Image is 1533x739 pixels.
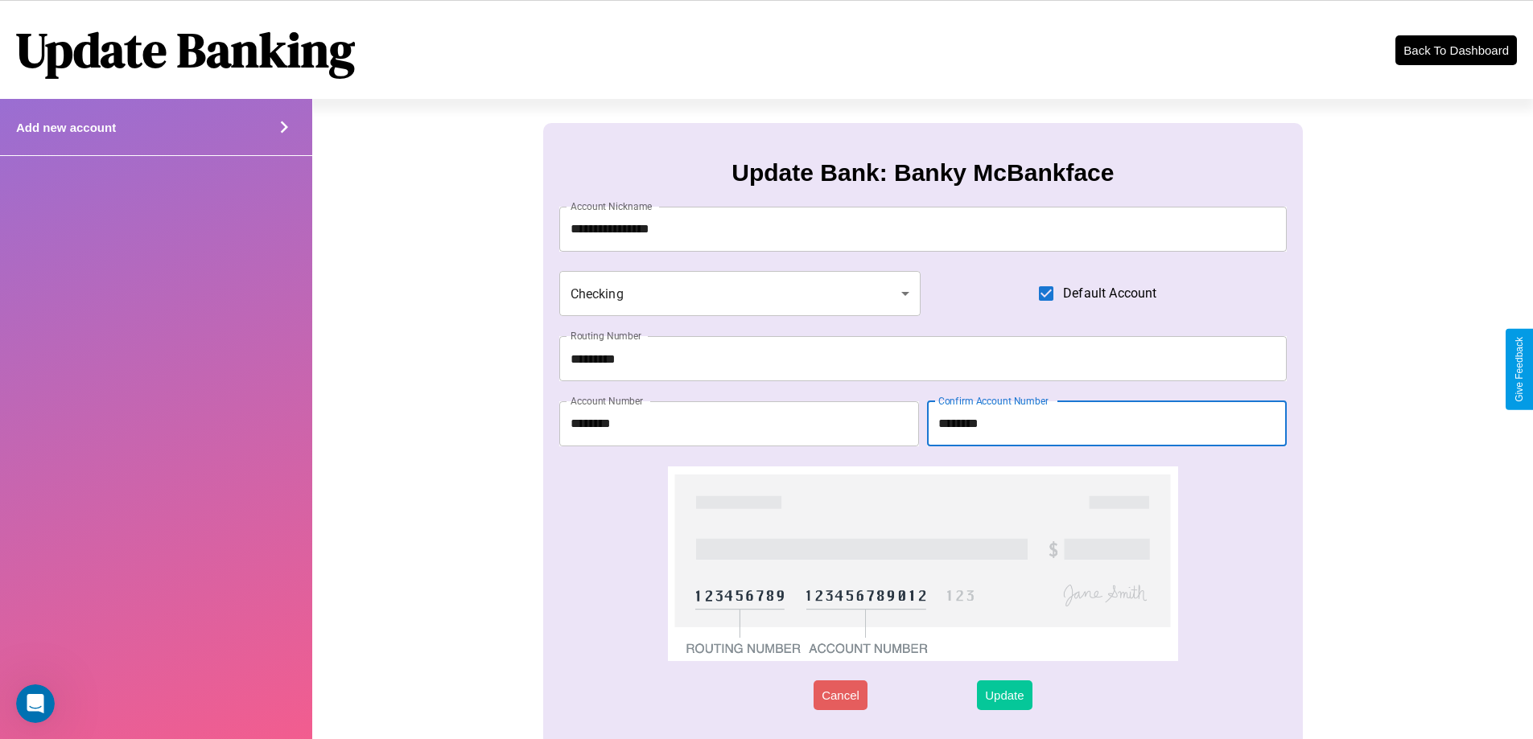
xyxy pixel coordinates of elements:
label: Account Number [571,394,643,408]
span: Default Account [1063,284,1156,303]
img: check [668,466,1177,661]
div: Checking [559,271,921,316]
button: Cancel [814,680,867,710]
label: Confirm Account Number [938,394,1049,408]
button: Back To Dashboard [1395,35,1517,65]
button: Update [977,680,1032,710]
div: Give Feedback [1514,337,1525,402]
h3: Update Bank: Banky McBankface [731,159,1114,187]
label: Routing Number [571,329,641,343]
h1: Update Banking [16,17,355,83]
h4: Add new account [16,121,116,134]
label: Account Nickname [571,199,653,213]
iframe: Intercom live chat [16,684,55,723]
